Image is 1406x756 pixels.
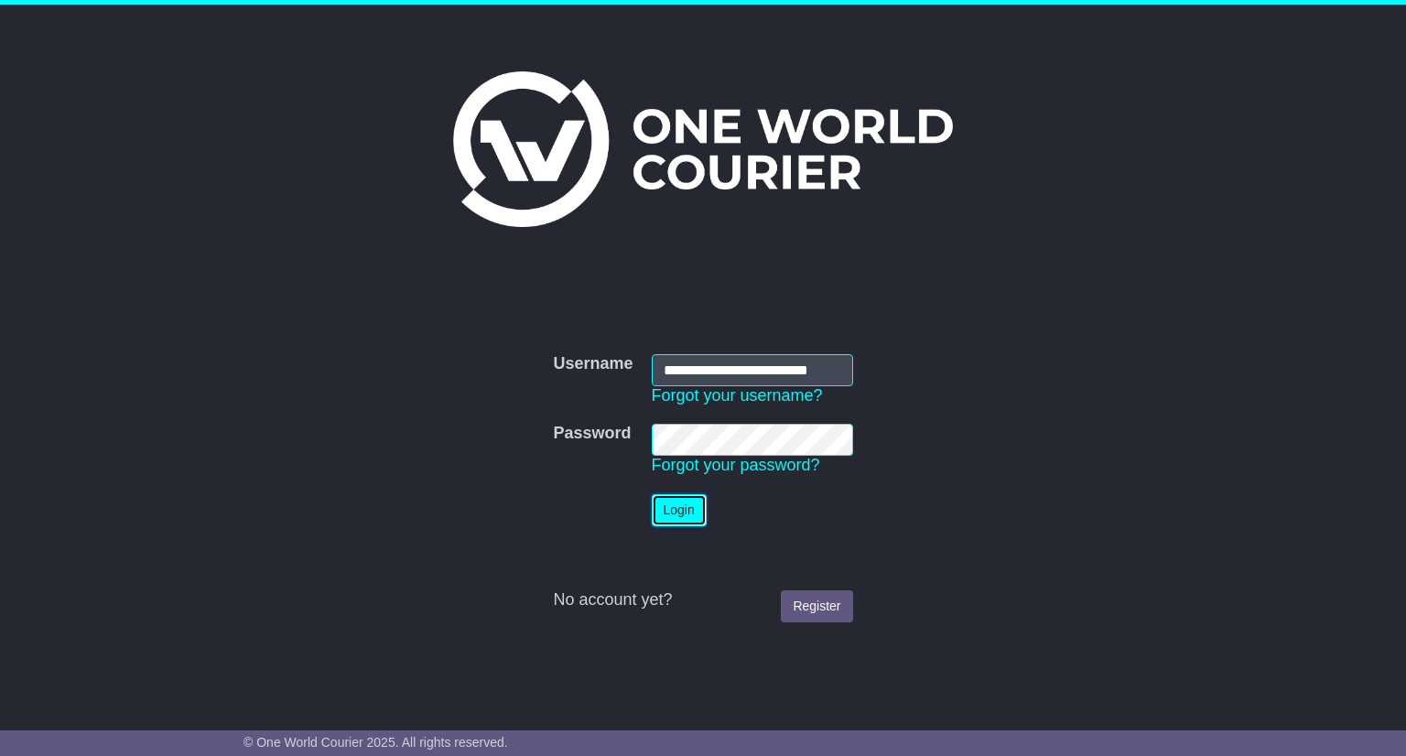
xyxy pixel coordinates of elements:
label: Password [553,424,631,444]
button: Login [652,494,707,526]
label: Username [553,354,633,374]
div: No account yet? [553,590,852,610]
span: © One World Courier 2025. All rights reserved. [243,735,508,750]
a: Register [781,590,852,622]
a: Forgot your username? [652,386,823,405]
img: One World [453,71,953,227]
a: Forgot your password? [652,456,820,474]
